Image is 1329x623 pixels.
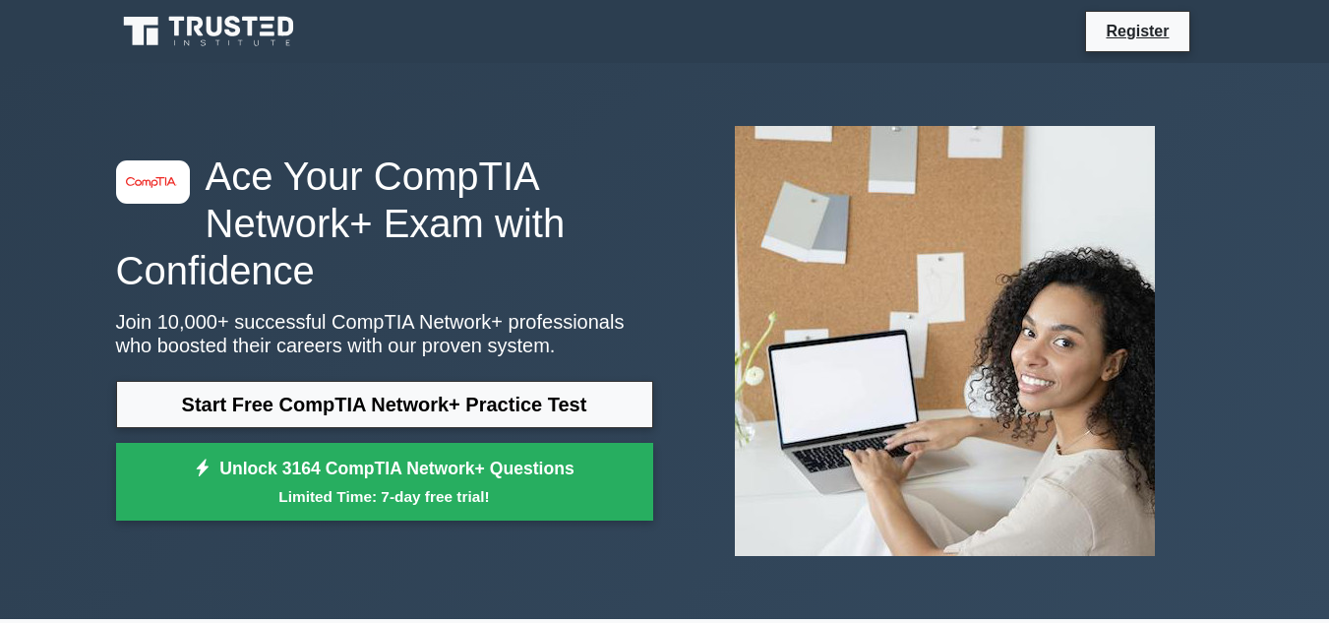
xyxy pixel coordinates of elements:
a: Register [1094,19,1180,43]
p: Join 10,000+ successful CompTIA Network+ professionals who boosted their careers with our proven ... [116,310,653,357]
small: Limited Time: 7-day free trial! [141,485,629,508]
a: Start Free CompTIA Network+ Practice Test [116,381,653,428]
a: Unlock 3164 CompTIA Network+ QuestionsLimited Time: 7-day free trial! [116,443,653,522]
h1: Ace Your CompTIA Network+ Exam with Confidence [116,153,653,294]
